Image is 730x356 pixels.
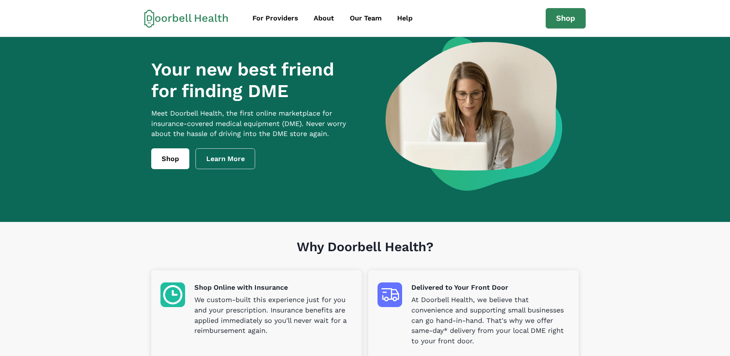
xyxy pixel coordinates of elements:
p: We custom-built this experience just for you and your prescription. Insurance benefits are applie... [194,295,352,336]
img: Shop Online with Insurance icon [160,282,185,307]
div: About [314,13,334,24]
div: For Providers [252,13,298,24]
div: Help [397,13,413,24]
p: Meet Doorbell Health, the first online marketplace for insurance-covered medical equipment (DME).... [151,108,361,139]
h1: Your new best friend for finding DME [151,59,361,102]
a: Shop [546,8,586,29]
a: Learn More [195,148,256,169]
p: At Doorbell Health, we believe that convenience and supporting small businesses can go hand-in-ha... [411,295,570,346]
a: About [307,10,341,27]
a: Help [390,10,419,27]
p: Shop Online with Insurance [194,282,352,293]
img: a woman looking at a computer [386,37,562,191]
a: Shop [151,148,189,169]
p: Delivered to Your Front Door [411,282,570,293]
img: Delivered to Your Front Door icon [378,282,402,307]
a: For Providers [246,10,305,27]
h1: Why Doorbell Health? [151,239,579,270]
div: Our Team [350,13,382,24]
a: Our Team [343,10,389,27]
